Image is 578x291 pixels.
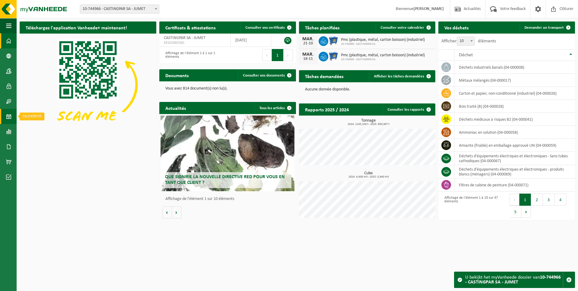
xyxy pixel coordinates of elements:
[162,48,225,62] div: Affichage de l'élément 1 à 1 sur 1 éléments
[454,165,575,178] td: déchets d'équipements électriques et électroniques - produits blancs (ménagers) (04-000069)
[457,37,475,45] span: 10
[383,103,435,116] a: Consulter les rapports
[302,175,436,178] span: 2024: 6,600 m3 - 2025: 5,940 m3
[262,49,272,61] button: Previous
[165,175,285,185] span: Que signifie la nouvelle directive RED pour vous en tant que client ?
[381,26,424,30] span: Consulter votre calendrier
[80,5,159,13] span: 10-744966 - CASTINGPAR SA - JUMET
[20,21,133,33] h2: Téléchargez l'application Vanheede+ maintenant!
[341,58,425,61] span: 10-744966 - CASTINGPAR SA
[328,35,339,46] img: WB-0660-HPE-BE-01
[159,69,195,81] h2: Documents
[328,51,339,61] img: WB-0660-HPE-BE-01
[454,126,575,139] td: Ammoniac en solution (04-000058)
[376,21,435,34] a: Consulter votre calendrier
[531,194,543,206] button: 2
[299,70,349,82] h2: Tâches demandées
[441,39,496,44] label: Afficher éléments
[341,53,425,58] span: Pmc (plastique, métal, carton boisson) (industriel)
[454,152,575,165] td: déchets d'équipements électriques et électroniques - Sans tubes cathodiques (04-000067)
[459,53,473,57] span: Déchet
[302,41,314,46] div: 21-10
[159,102,192,114] h2: Actualités
[465,272,563,288] div: U bekijkt het myVanheede dossier van
[302,171,436,178] h3: Cube
[162,206,172,218] button: Vorige
[441,193,504,218] div: Affichage de l'élément 1 à 10 sur 47 éléments
[454,74,575,87] td: métaux mélangés (04-000017)
[241,21,295,34] a: Consulter vos certificats
[457,37,475,46] span: 10
[302,52,314,57] div: MAR.
[164,36,206,40] span: CASTINGPAR SA - JUMET
[543,194,555,206] button: 3
[454,61,575,74] td: déchets industriels banals (04-000008)
[555,194,567,206] button: 4
[521,206,531,218] button: Next
[20,34,156,136] img: Download de VHEPlus App
[255,102,295,114] a: Tous les articles
[341,42,425,46] span: 10-744966 - CASTINGPAR SA
[374,74,424,78] span: Afficher les tâches demandées
[159,21,222,33] h2: Certificats & attestations
[454,113,575,126] td: déchets médicaux à risques B2 (04-000041)
[302,123,436,126] span: 2024: 1245,326 t - 2025: 850,907 t
[302,57,314,61] div: 18-11
[524,26,564,30] span: Demander un transport
[414,7,444,11] strong: [PERSON_NAME]
[172,206,181,218] button: Volgende
[438,21,475,33] h2: Vos déchets
[161,116,294,191] a: Que signifie la nouvelle directive RED pour vous en tant que client ?
[231,34,271,47] td: [DATE]
[341,38,425,42] span: Pmc (plastique, métal, carton boisson) (industriel)
[519,194,531,206] button: 1
[284,49,293,61] button: Next
[305,87,430,92] p: Aucune donnée disponible.
[165,87,290,91] p: Vous avez 814 document(s) non lu(s).
[454,87,575,100] td: carton et papier, non-conditionné (industriel) (04-000026)
[272,49,284,61] button: 1
[454,139,575,152] td: amiante (friable) en emballage approuvé UN (04-000059)
[238,69,295,81] a: Consulter vos documents
[465,275,561,285] strong: 10-744966 - CASTINGPAR SA - JUMET
[369,70,435,82] a: Afficher les tâches demandées
[520,21,574,34] a: Demander un transport
[510,206,521,218] button: 5
[245,26,285,30] span: Consulter vos certificats
[80,5,159,14] span: 10-744966 - CASTINGPAR SA - JUMET
[299,21,346,33] h2: Tâches planifiées
[302,119,436,126] h3: Tonnage
[299,103,355,115] h2: Rapports 2025 / 2024
[243,74,285,77] span: Consulter vos documents
[165,197,293,201] p: Affichage de l'élément 1 sur 10 éléments
[510,194,519,206] button: Previous
[164,41,226,45] span: RED25005365
[454,178,575,191] td: filtres de cabine de peinture (04-000071)
[454,100,575,113] td: bois traité (B) (04-000028)
[302,37,314,41] div: MAR.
